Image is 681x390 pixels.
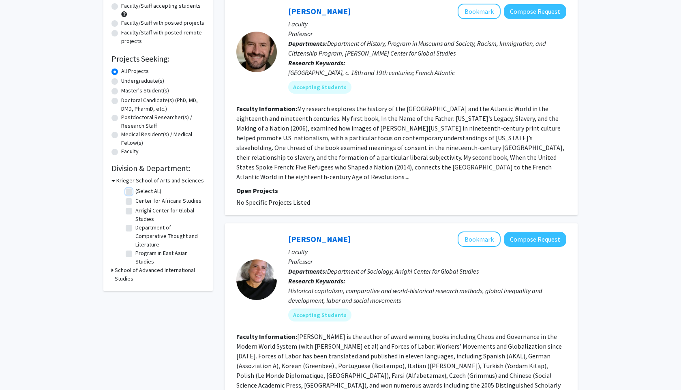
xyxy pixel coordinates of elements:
[288,39,546,57] span: Department of History, Program in Museums and Society, Racism, Immigration, and Citizenship Progr...
[288,59,345,67] b: Research Keywords:
[121,2,201,10] label: Faculty/Staff accepting students
[288,267,327,275] b: Departments:
[121,86,169,95] label: Master's Student(s)
[121,77,164,85] label: Undergraduate(s)
[288,277,345,285] b: Research Keywords:
[236,198,310,206] span: No Specific Projects Listed
[121,19,204,27] label: Faculty/Staff with posted projects
[288,234,351,244] a: [PERSON_NAME]
[458,231,501,247] button: Add Beverly Silver to Bookmarks
[111,54,205,64] h2: Projects Seeking:
[135,249,203,266] label: Program in East Asian Studies
[121,96,205,113] label: Doctoral Candidate(s) (PhD, MD, DMD, PharmD, etc.)
[236,332,297,341] b: Faculty Information:
[6,354,34,384] iframe: Chat
[121,113,205,130] label: Postdoctoral Researcher(s) / Research Staff
[115,266,205,283] h3: School of Advanced International Studies
[135,187,161,195] label: (Select All)
[135,197,201,205] label: Center for Africana Studies
[288,6,351,16] a: [PERSON_NAME]
[135,223,203,249] label: Department of Comparative Thought and Literature
[121,130,205,147] label: Medical Resident(s) / Medical Fellow(s)
[236,105,297,113] b: Faculty Information:
[288,68,566,77] div: [GEOGRAPHIC_DATA], c. 18th and 19th centuries; French Atlantic
[327,267,479,275] span: Department of Sociology, Arrighi Center for Global Studies
[121,28,205,45] label: Faculty/Staff with posted remote projects
[504,4,566,19] button: Compose Request to Francois Furstenberg
[458,4,501,19] button: Add Francois Furstenberg to Bookmarks
[288,81,351,94] mat-chip: Accepting Students
[288,39,327,47] b: Departments:
[121,147,139,156] label: Faculty
[288,286,566,305] div: Historical capitalism, comparative and world-historical research methods, global inequality and d...
[504,232,566,247] button: Compose Request to Beverly Silver
[121,67,149,75] label: All Projects
[288,29,566,39] p: Professor
[236,186,566,195] p: Open Projects
[288,309,351,321] mat-chip: Accepting Students
[288,247,566,257] p: Faculty
[288,257,566,266] p: Professor
[236,105,564,181] fg-read-more: My research explores the history of the [GEOGRAPHIC_DATA] and the Atlantic World in the eighteent...
[288,19,566,29] p: Faculty
[111,163,205,173] h2: Division & Department:
[135,206,203,223] label: Arrighi Center for Global Studies
[116,176,204,185] h3: Krieger School of Arts and Sciences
